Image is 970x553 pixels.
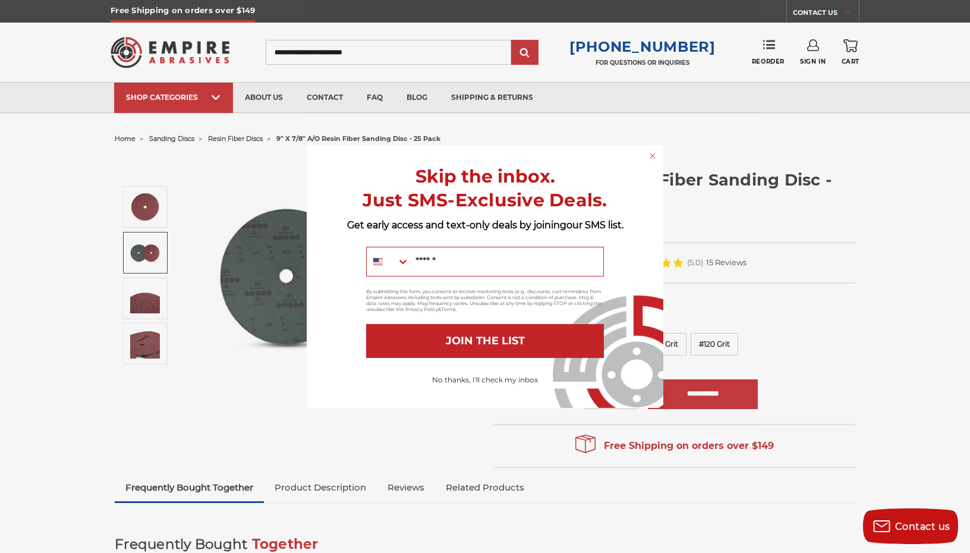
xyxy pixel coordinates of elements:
img: United States [373,257,383,266]
span: Skip the inbox. [415,165,555,187]
span: Contact us [895,521,950,532]
button: Search Countries [367,247,410,276]
button: No thanks, I'll check my inbox [426,370,544,390]
span: Get early access and text-only deals by joining [347,219,566,231]
button: JOIN THE LIST [366,324,604,358]
a: Privacy Policy [405,306,438,312]
button: Contact us [863,508,958,544]
p: By submitting this form, you consent to receive marketing texts (e.g., discounts, cart reminders)... [366,288,604,312]
button: Close dialog [647,150,659,162]
a: Terms. [441,306,457,312]
span: our SMS list. [566,219,623,231]
span: Just SMS-Exclusive Deals. [363,189,607,211]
